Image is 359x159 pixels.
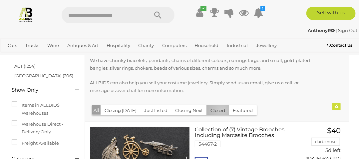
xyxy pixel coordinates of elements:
[306,7,356,20] a: Sell with us
[327,43,352,48] b: Contact Us
[14,73,73,78] a: [GEOGRAPHIC_DATA] (206)
[260,6,265,11] i: 1
[104,40,133,51] a: Hospitality
[140,105,172,116] button: Just Listed
[23,40,42,51] a: Trucks
[253,40,279,51] a: Jewellery
[200,6,206,11] i: ✔
[18,7,34,22] img: Allbids.com.au
[90,57,318,72] p: We have chunky bracelets, pendants, chains of different colours, earrings large and small, gold-p...
[12,87,65,93] h4: Show Only
[336,28,337,33] span: |
[327,42,354,49] a: Contact Us
[14,63,36,69] a: ACT (1254)
[195,7,205,19] a: ✔
[5,51,23,62] a: Office
[332,103,341,110] div: 4
[12,139,59,147] label: Freight Available
[141,7,175,23] button: Search
[92,105,101,115] button: All
[206,105,229,116] button: Closed
[101,105,141,116] button: Closing [DATE]
[45,40,62,51] a: Wine
[171,105,207,116] button: Closing Next
[192,40,221,51] a: Household
[136,40,157,51] a: Charity
[12,101,78,117] label: Items in ALLBIDS Warehouses
[229,105,257,116] button: Featured
[308,28,335,33] strong: AnthonyR
[253,7,263,19] a: 1
[65,40,101,51] a: Antiques & Art
[308,28,336,33] a: AnthonyR
[90,79,318,95] p: ALLBIDS can also help you sell your costume jewellery. Simply send us an email, give us a call, o...
[224,40,250,51] a: Industrial
[26,51,45,62] a: Sports
[327,126,341,135] span: $40
[5,40,20,51] a: Cars
[160,40,189,51] a: Computers
[12,120,78,136] label: Warehouse Direct - Delivery Only
[338,28,357,33] a: Sign Out
[48,51,100,62] a: [GEOGRAPHIC_DATA]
